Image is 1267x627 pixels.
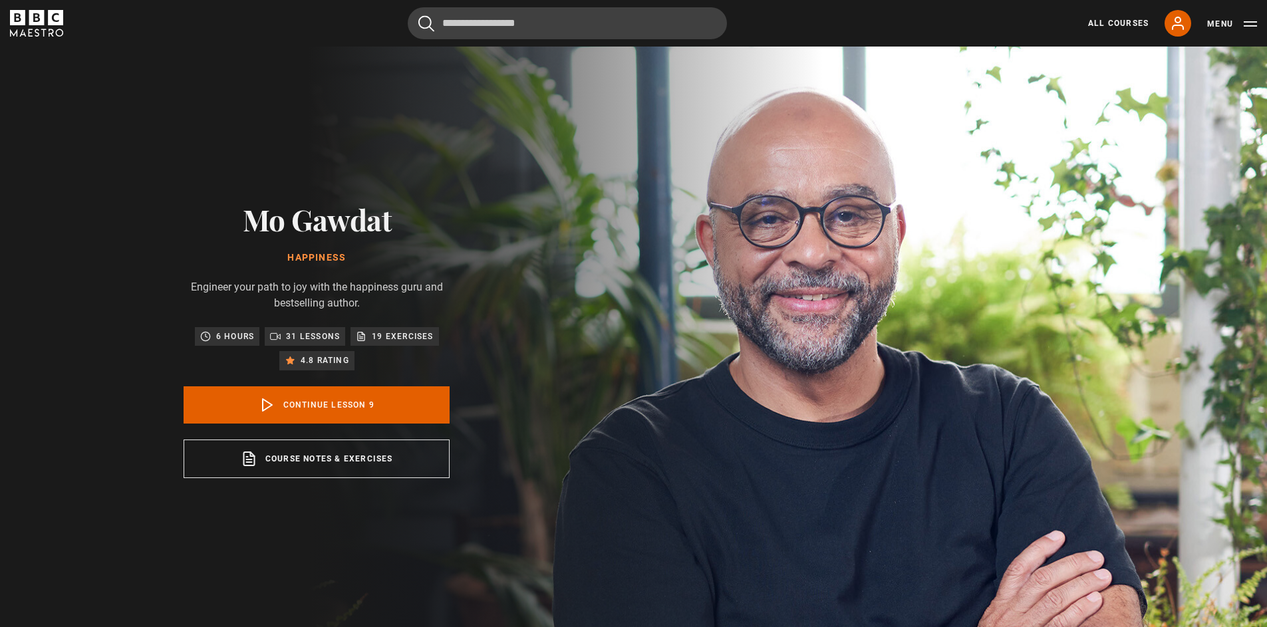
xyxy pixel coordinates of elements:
[418,15,434,32] button: Submit the search query
[1088,17,1149,29] a: All Courses
[184,202,450,236] h2: Mo Gawdat
[408,7,727,39] input: Search
[216,330,254,343] p: 6 hours
[1207,17,1257,31] button: Toggle navigation
[301,354,349,367] p: 4.8 rating
[10,10,63,37] svg: BBC Maestro
[184,279,450,311] p: Engineer your path to joy with the happiness guru and bestselling author.
[372,330,433,343] p: 19 exercises
[286,330,340,343] p: 31 lessons
[184,386,450,424] a: Continue lesson 9
[184,439,450,478] a: Course notes & exercises
[184,253,450,263] h1: Happiness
